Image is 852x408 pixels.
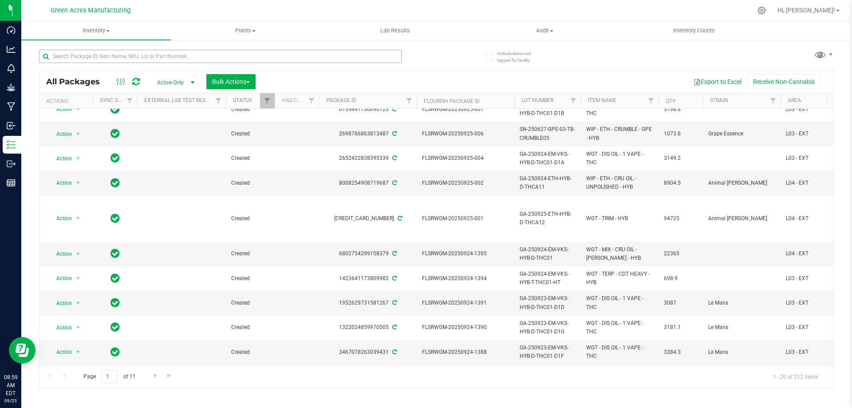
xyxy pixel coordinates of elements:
input: Search Package ID, Item Name, SKU, Lot or Part Number... [39,50,402,63]
span: WGT - DIS OIL - 1 VAPE - THC [586,150,653,167]
inline-svg: Reports [7,178,16,187]
span: Plants [171,27,320,35]
inline-svg: Inventory [7,140,16,149]
span: select [73,128,84,140]
span: SN-250627-GPE-03-TB-CRUMBLE05 [520,125,576,142]
a: Plants [171,21,320,40]
span: GA-250924-EM-VKS-HYB-D-THC01 [520,246,576,262]
span: In Sync [110,127,120,140]
span: GA-250924-EM-VKS-HYB-D-THC01-D1B [520,101,576,118]
div: 2698766863813487 [318,130,418,138]
span: Created [231,154,269,162]
a: Lab Results [320,21,470,40]
inline-svg: Grow [7,83,16,92]
span: 3284.3 [664,348,698,357]
span: GA-250923-EM-VKS-HYB-D-THC01-D1G [520,319,576,336]
span: In Sync [110,346,120,358]
a: Qty [666,98,675,104]
input: 1 [102,370,118,384]
inline-svg: Analytics [7,45,16,54]
span: Green Acres Manufacturing [51,7,130,14]
span: 94725 [664,214,698,223]
span: In Sync [110,177,120,189]
span: Action [48,272,72,285]
div: 8008254908719687 [318,179,418,187]
a: Flourish Package ID [424,98,480,104]
div: 1952629731581267 [318,299,418,307]
span: Action [48,321,72,334]
span: Action [48,128,72,140]
span: Action [48,346,72,358]
inline-svg: Outbound [7,159,16,168]
span: WGT - DIS OIL - 1 VAPE - THC [586,294,653,311]
span: Sync from Compliance System [391,106,397,112]
a: Area [788,97,801,103]
a: Sync Status [100,97,134,103]
span: 3198.8 [664,105,698,114]
span: Le Mans [708,348,775,357]
span: select [73,346,84,358]
span: FLSRWGM-20250924-1394 [422,274,509,283]
span: WGT - DIS OIL - 1 VAPE - THC [586,101,653,118]
span: FLSRWGM-20250925-002 [422,179,509,187]
span: L03 - EXT [786,299,842,307]
span: GA-250923-EM-VKS-HYB-D-THC01-D1F [520,344,576,360]
a: Go to the last page [163,370,176,382]
span: 22365 [664,250,698,258]
span: select [73,272,84,285]
span: Sync from Compliance System [391,324,397,330]
span: Created [231,348,269,357]
div: 1423641173809982 [318,274,418,283]
a: Filter [566,93,581,108]
span: FLSRWGM-20250924-1395 [422,250,509,258]
span: In Sync [110,272,120,285]
span: L04 - EXT [786,179,842,187]
span: FLSRWGM-20250925-007 [422,105,509,114]
span: Created [231,214,269,223]
a: Filter [766,93,781,108]
span: Sync from Compliance System [391,300,397,306]
a: Inventory [21,21,171,40]
div: 2652422838395339 [318,154,418,162]
a: Item Name [588,97,616,103]
span: 8904.5 [664,179,698,187]
span: Bulk Actions [212,78,250,85]
span: Created [231,250,269,258]
div: Actions [46,98,89,104]
iframe: Resource center [9,337,35,364]
span: 698.9 [664,274,698,283]
span: WGT - TRIM - HYB [586,214,653,223]
span: select [73,152,84,165]
span: Lab Results [368,27,422,35]
button: Export to Excel [688,74,747,89]
span: Grape Essence [708,130,775,138]
span: In Sync [110,321,120,333]
span: WGT - TERP - CDT HEAVY - HYB [586,270,653,287]
div: 1322024859970505 [318,323,418,332]
span: L03 - EXT [786,130,842,138]
span: Sync from Compliance System [396,215,402,222]
span: L03 - EXT [786,274,842,283]
span: Include items not tagged for facility [497,50,541,63]
span: 1073.8 [664,130,698,138]
span: Animal [PERSON_NAME] [708,179,775,187]
div: 6802754299158379 [318,250,418,258]
span: Action [48,103,72,115]
span: In Sync [110,152,120,164]
span: Sync from Compliance System [391,131,397,137]
span: All Packages [46,77,109,87]
span: L03 - EXT [786,154,842,162]
span: select [73,103,84,115]
span: Created [231,299,269,307]
span: 3149.2 [664,154,698,162]
span: GA-250924-ETH-HYB-D-THCA11 [520,174,576,191]
span: Action [48,212,72,225]
span: L04 - EXT [786,214,842,223]
span: select [73,248,84,260]
span: Sync from Compliance System [391,349,397,355]
span: Action [48,152,72,165]
a: Inventory Counts [619,21,769,40]
span: WGT - DIS OIL - 1 VAPE - THC [586,319,653,336]
span: Inventory Counts [661,27,727,35]
a: Filter [304,93,319,108]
